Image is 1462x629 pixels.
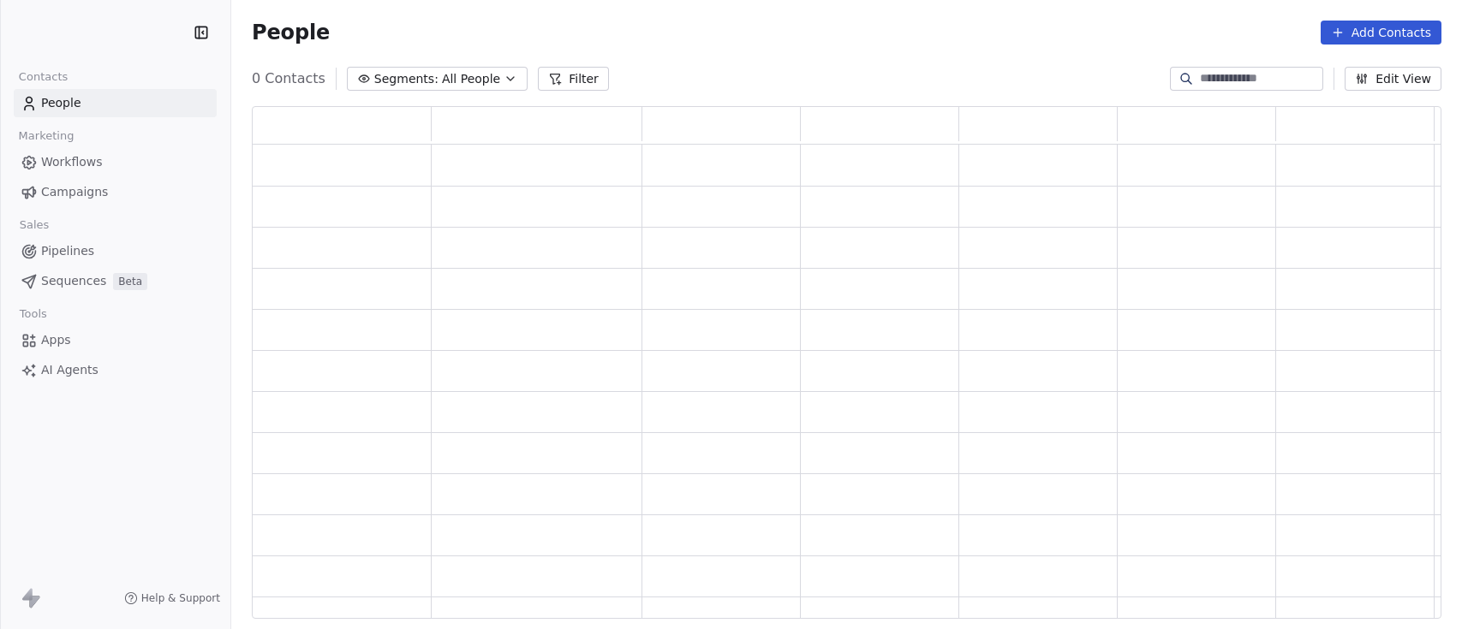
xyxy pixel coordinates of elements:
button: Edit View [1345,67,1441,91]
span: People [41,94,81,112]
span: All People [442,70,500,88]
span: Segments: [374,70,439,88]
a: People [14,89,217,117]
a: Pipelines [14,237,217,265]
span: Help & Support [141,591,220,605]
a: AI Agents [14,356,217,384]
span: Sales [12,212,57,238]
span: Beta [113,273,147,290]
span: Contacts [11,64,75,90]
span: People [252,20,330,45]
span: Apps [41,331,71,349]
a: Apps [14,326,217,354]
span: Tools [12,301,54,327]
button: Add Contacts [1321,21,1441,45]
span: Campaigns [41,183,108,201]
span: 0 Contacts [252,68,325,89]
a: SequencesBeta [14,267,217,295]
span: Marketing [11,123,81,149]
span: AI Agents [41,361,98,379]
button: Filter [538,67,609,91]
span: Sequences [41,272,106,290]
span: Pipelines [41,242,94,260]
a: Campaigns [14,178,217,206]
a: Help & Support [124,591,220,605]
span: Workflows [41,153,103,171]
a: Workflows [14,148,217,176]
